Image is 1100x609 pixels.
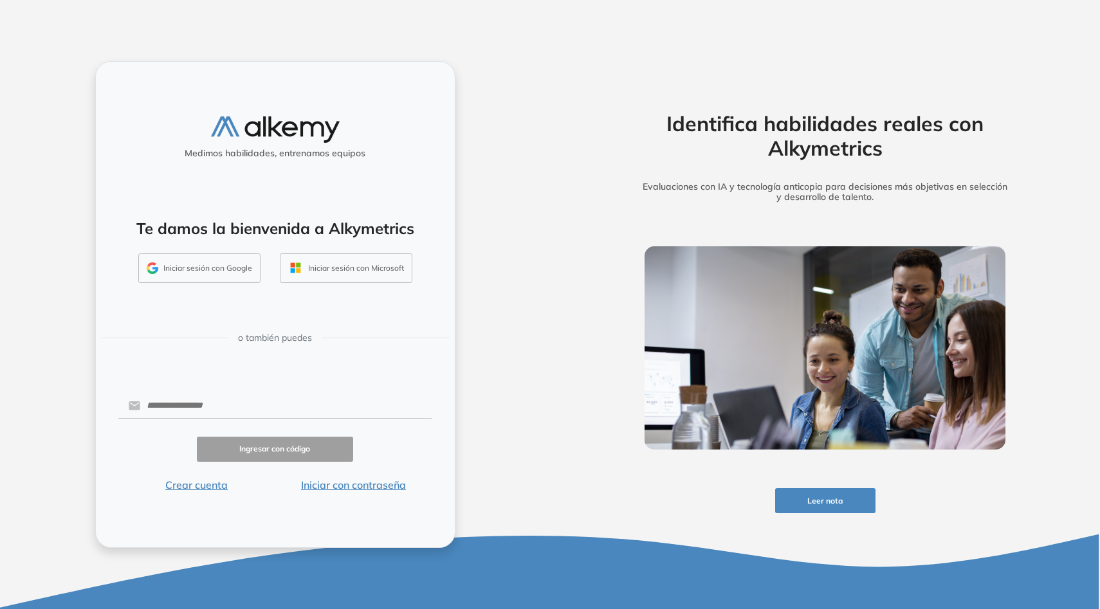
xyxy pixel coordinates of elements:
[625,181,1026,203] h5: Evaluaciones con IA y tecnología anticopia para decisiones más objetivas en selección y desarroll...
[280,253,412,283] button: Iniciar sesión con Microsoft
[775,488,875,513] button: Leer nota
[147,262,158,274] img: GMAIL_ICON
[238,331,312,345] span: o también puedes
[118,477,275,493] button: Crear cuenta
[288,260,303,275] img: OUTLOOK_ICON
[101,148,450,159] h5: Medimos habilidades, entrenamos equipos
[211,116,340,143] img: logo-alkemy
[625,111,1026,161] h2: Identifica habilidades reales con Alkymetrics
[138,253,261,283] button: Iniciar sesión con Google
[645,246,1006,450] img: img-more-info
[275,477,432,493] button: Iniciar con contraseña
[113,219,438,238] h4: Te damos la bienvenida a Alkymetrics
[197,437,354,462] button: Ingresar con código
